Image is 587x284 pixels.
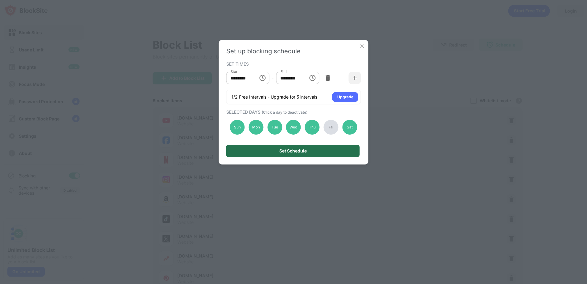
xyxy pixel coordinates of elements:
[231,69,239,74] label: Start
[280,69,287,74] label: End
[248,120,263,135] div: Mon
[262,110,307,115] span: (Click a day to deactivate)
[342,120,357,135] div: Sat
[256,72,269,84] button: Choose time, selected time is 9:00 AM
[324,120,339,135] div: Fri
[226,109,359,115] div: SELECTED DAYS
[286,120,301,135] div: Wed
[359,43,365,49] img: x-button.svg
[230,120,245,135] div: Sun
[306,72,318,84] button: Choose time, selected time is 11:00 PM
[232,94,317,100] div: 1/2 Free Intervals - Upgrade for 5 intervals
[267,120,282,135] div: Tue
[279,148,307,153] div: Set Schedule
[337,94,353,100] div: Upgrade
[226,61,359,66] div: SET TIMES
[305,120,320,135] div: Thu
[226,47,361,55] div: Set up blocking schedule
[272,75,273,81] div: -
